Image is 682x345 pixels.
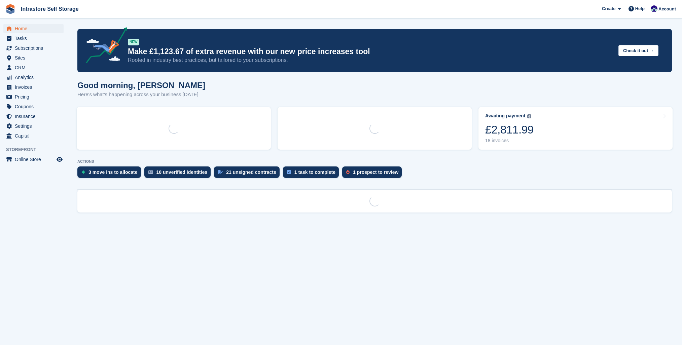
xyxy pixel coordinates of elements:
[3,24,64,33] a: menu
[3,53,64,63] a: menu
[128,39,139,45] div: NEW
[3,63,64,72] a: menu
[5,4,15,14] img: stora-icon-8386f47178a22dfd0bd8f6a31ec36ba5ce8667c1dd55bd0f319d3a0aa187defe.svg
[3,121,64,131] a: menu
[77,81,205,90] h1: Good morning, [PERSON_NAME]
[148,170,153,174] img: verify_identity-adf6edd0f0f0b5bbfe63781bf79b02c33cf7c696d77639b501bdc392416b5a36.svg
[3,43,64,53] a: menu
[3,131,64,141] a: menu
[214,166,283,181] a: 21 unsigned contracts
[15,121,55,131] span: Settings
[15,63,55,72] span: CRM
[635,5,645,12] span: Help
[15,43,55,53] span: Subscriptions
[3,102,64,111] a: menu
[156,169,208,175] div: 10 unverified identities
[342,166,405,181] a: 1 prospect to review
[15,82,55,92] span: Invoices
[3,112,64,121] a: menu
[15,53,55,63] span: Sites
[128,56,613,64] p: Rooted in industry best practices, but tailored to your subscriptions.
[527,114,531,118] img: icon-info-grey-7440780725fd019a000dd9b08b2336e03edf1995a4989e88bcd33f0948082b44.svg
[602,5,615,12] span: Create
[3,92,64,102] a: menu
[283,166,342,181] a: 1 task to complete
[56,155,64,163] a: Preview store
[346,170,350,174] img: prospect-51fa495bee0391a8d652442698ab0144808aea92771e9ea1ae160a38d050c398.svg
[485,138,534,144] div: 18 invoices
[15,155,55,164] span: Online Store
[485,113,526,119] div: Awaiting payment
[218,170,223,174] img: contract_signature_icon-13c848040528278c33f63329250d36e43548de30e8caae1d1a13099fd9432cc5.svg
[3,34,64,43] a: menu
[128,47,613,56] p: Make £1,123.67 of extra revenue with our new price increases tool
[3,82,64,92] a: menu
[77,91,205,99] p: Here's what's happening across your business [DATE]
[478,107,673,150] a: Awaiting payment £2,811.99 18 invoices
[88,169,138,175] div: 3 move ins to allocate
[77,159,672,164] p: ACTIONS
[651,5,657,12] img: Mathew Tremewan
[15,102,55,111] span: Coupons
[15,112,55,121] span: Insurance
[15,73,55,82] span: Analytics
[15,131,55,141] span: Capital
[77,166,144,181] a: 3 move ins to allocate
[618,45,658,56] button: Check it out →
[3,73,64,82] a: menu
[6,146,67,153] span: Storefront
[15,34,55,43] span: Tasks
[226,169,276,175] div: 21 unsigned contracts
[80,27,128,66] img: price-adjustments-announcement-icon-8257ccfd72463d97f412b2fc003d46551f7dbcb40ab6d574587a9cd5c0d94...
[81,170,85,174] img: move_ins_to_allocate_icon-fdf77a2bb77ea45bf5b3d319d69a93e2d87916cf1d5bf7949dd705db3b84f3ca.svg
[294,169,335,175] div: 1 task to complete
[353,169,398,175] div: 1 prospect to review
[658,6,676,12] span: Account
[485,123,534,137] div: £2,811.99
[3,155,64,164] a: menu
[15,92,55,102] span: Pricing
[144,166,214,181] a: 10 unverified identities
[18,3,81,14] a: Intrastore Self Storage
[15,24,55,33] span: Home
[287,170,291,174] img: task-75834270c22a3079a89374b754ae025e5fb1db73e45f91037f5363f120a921f8.svg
